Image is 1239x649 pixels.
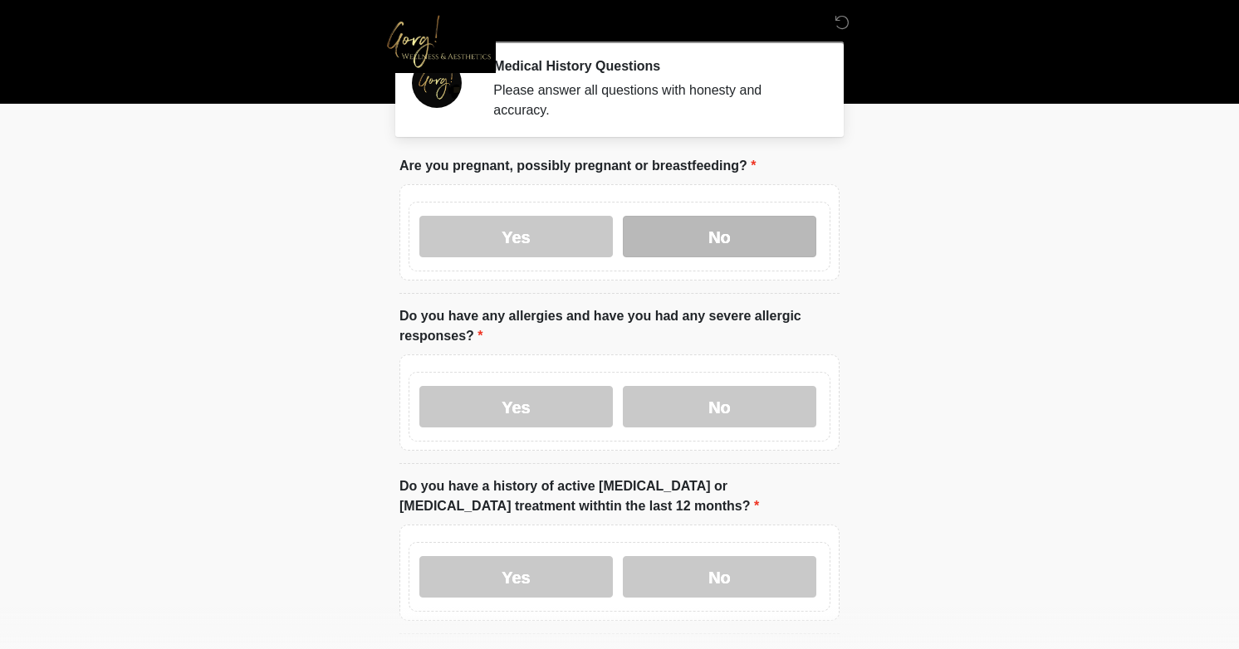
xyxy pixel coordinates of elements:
[399,156,756,176] label: Are you pregnant, possibly pregnant or breastfeeding?
[399,476,840,516] label: Do you have a history of active [MEDICAL_DATA] or [MEDICAL_DATA] treatment withtin the last 12 mo...
[419,386,613,427] label: Yes
[399,306,840,346] label: Do you have any allergies and have you had any severe allergic responses?
[493,81,815,120] div: Please answer all questions with honesty and accuracy.
[419,216,613,257] label: Yes
[623,386,816,427] label: No
[383,12,496,73] img: Gorg! Wellness & Aesthetics Logo
[623,216,816,257] label: No
[419,556,613,598] label: Yes
[623,556,816,598] label: No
